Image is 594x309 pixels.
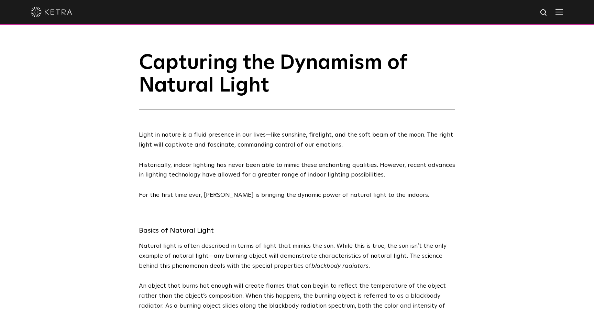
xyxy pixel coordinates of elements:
[139,160,455,180] p: Historically, indoor lighting has never been able to mimic these enchanting qualities. However, r...
[139,224,455,237] h3: Basics of Natural Light
[540,9,548,17] img: search icon
[31,7,72,17] img: ketra-logo-2019-white
[311,263,368,269] i: blackbody radiators
[139,241,455,271] p: Natural light is often described in terms of light that mimics the sun. While this is true, the s...
[139,52,455,109] h1: Capturing the Dynamism of Natural Light
[139,130,455,150] p: Light in nature is a fluid presence in our lives—like sunshine, firelight, and the soft beam of t...
[139,190,455,200] p: For the first time ever, [PERSON_NAME] is bringing the dynamic power of natural light to the indo...
[555,9,563,15] img: Hamburger%20Nav.svg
